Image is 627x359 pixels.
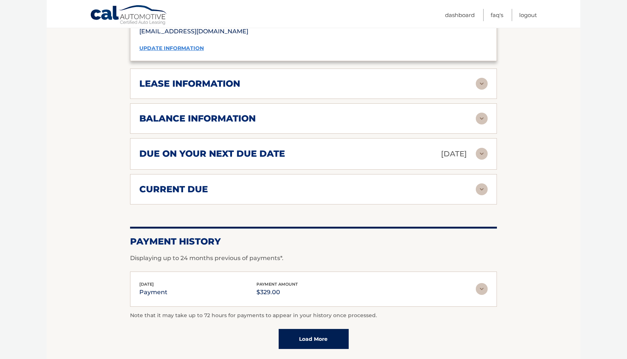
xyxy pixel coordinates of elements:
[139,282,154,287] span: [DATE]
[476,148,488,160] img: accordion-rest.svg
[130,236,497,247] h2: Payment History
[139,287,167,297] p: payment
[130,254,497,263] p: Displaying up to 24 months previous of payments*.
[476,113,488,124] img: accordion-rest.svg
[476,183,488,195] img: accordion-rest.svg
[139,26,313,37] p: [EMAIL_ADDRESS][DOMAIN_NAME]
[519,9,537,21] a: Logout
[476,78,488,90] img: accordion-rest.svg
[441,147,467,160] p: [DATE]
[139,184,208,195] h2: current due
[139,148,285,159] h2: due on your next due date
[139,45,204,51] a: update information
[90,5,168,26] a: Cal Automotive
[256,282,298,287] span: payment amount
[445,9,475,21] a: Dashboard
[256,287,298,297] p: $329.00
[476,283,488,295] img: accordion-rest.svg
[139,78,240,89] h2: lease information
[491,9,503,21] a: FAQ's
[139,113,256,124] h2: balance information
[130,311,497,320] p: Note that it may take up to 72 hours for payments to appear in your history once processed.
[279,329,349,349] a: Load More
